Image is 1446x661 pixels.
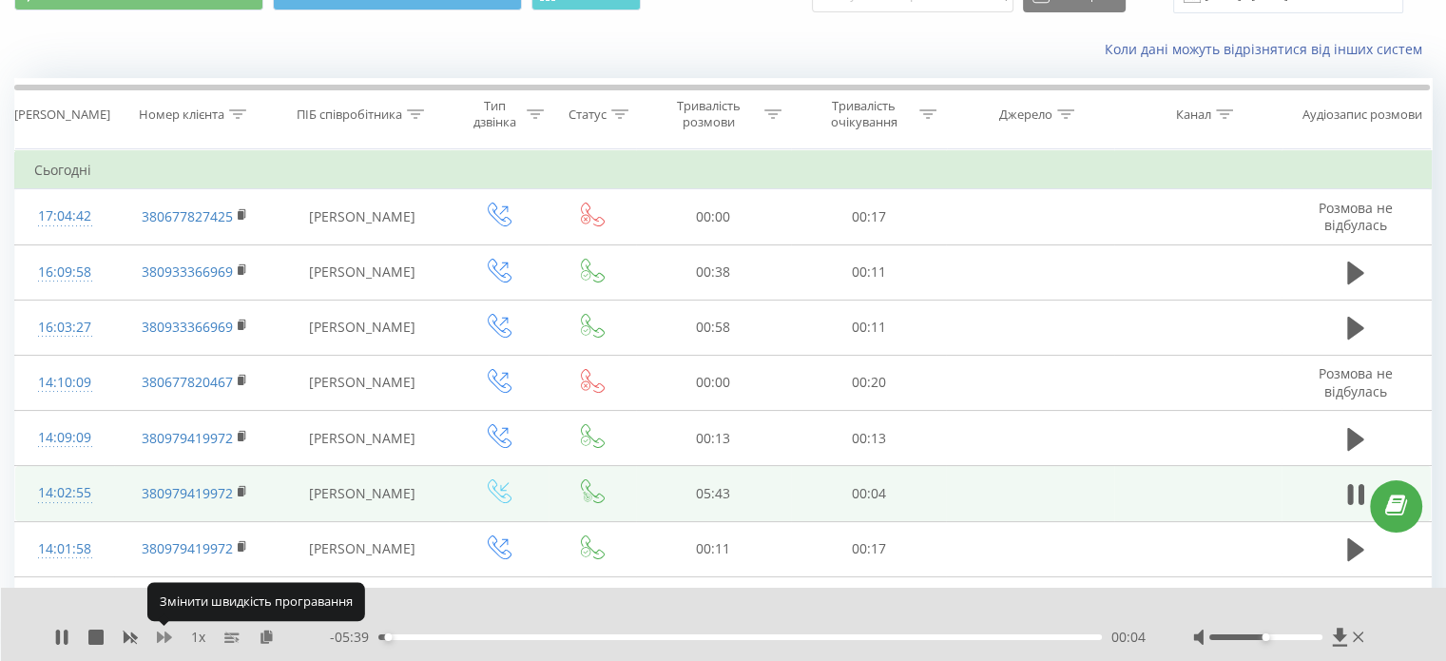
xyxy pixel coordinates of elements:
[276,300,450,355] td: [PERSON_NAME]
[791,411,946,466] td: 00:13
[1319,364,1393,399] span: Розмова не відбулась
[658,98,760,130] div: Тривалість розмови
[34,254,95,291] div: 16:09:58
[1114,576,1282,632] td: cpc
[1105,40,1432,58] a: Коли дані можуть відрізнятися вiд інших систем
[791,521,946,576] td: 00:17
[147,583,365,621] div: Змінити швидкість програвання
[34,531,95,568] div: 14:01:58
[813,98,915,130] div: Тривалість очікування
[142,539,233,557] a: 380979419972
[636,521,791,576] td: 00:11
[34,419,95,457] div: 14:09:09
[297,107,402,123] div: ПІБ співробітника
[791,466,946,521] td: 00:04
[636,189,791,244] td: 00:00
[276,521,450,576] td: [PERSON_NAME]
[34,475,95,512] div: 14:02:55
[636,411,791,466] td: 00:13
[142,207,233,225] a: 380677827425
[142,484,233,502] a: 380979419972
[946,576,1113,632] td: google
[999,107,1052,123] div: Джерело
[636,576,791,632] td: 00:29
[1319,199,1393,234] span: Розмова не відбулась
[34,364,95,401] div: 14:10:09
[276,466,450,521] td: [PERSON_NAME]
[384,633,392,641] div: Accessibility label
[142,318,233,336] a: 380933366969
[791,355,946,410] td: 00:20
[1176,107,1211,123] div: Канал
[791,576,946,632] td: 00:47
[142,262,233,281] a: 380933366969
[791,300,946,355] td: 00:11
[276,355,450,410] td: [PERSON_NAME]
[569,107,607,123] div: Статус
[636,244,791,300] td: 00:38
[142,373,233,391] a: 380677820467
[791,244,946,300] td: 00:11
[1262,633,1269,641] div: Accessibility label
[276,189,450,244] td: [PERSON_NAME]
[636,300,791,355] td: 00:58
[276,576,450,632] td: [PERSON_NAME]
[1111,628,1146,647] span: 00:04
[1302,107,1422,123] div: Аудіозапис розмови
[142,429,233,447] a: 380979419972
[276,244,450,300] td: [PERSON_NAME]
[14,107,110,123] div: [PERSON_NAME]
[34,198,95,235] div: 17:04:42
[15,151,1432,189] td: Сьогодні
[191,628,205,647] span: 1 x
[791,189,946,244] td: 00:17
[34,309,95,346] div: 16:03:27
[276,411,450,466] td: [PERSON_NAME]
[139,107,224,123] div: Номер клієнта
[467,98,523,130] div: Тип дзвінка
[636,355,791,410] td: 00:00
[636,466,791,521] td: 05:43
[34,586,95,623] div: 14:00:08
[330,628,378,647] span: - 05:39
